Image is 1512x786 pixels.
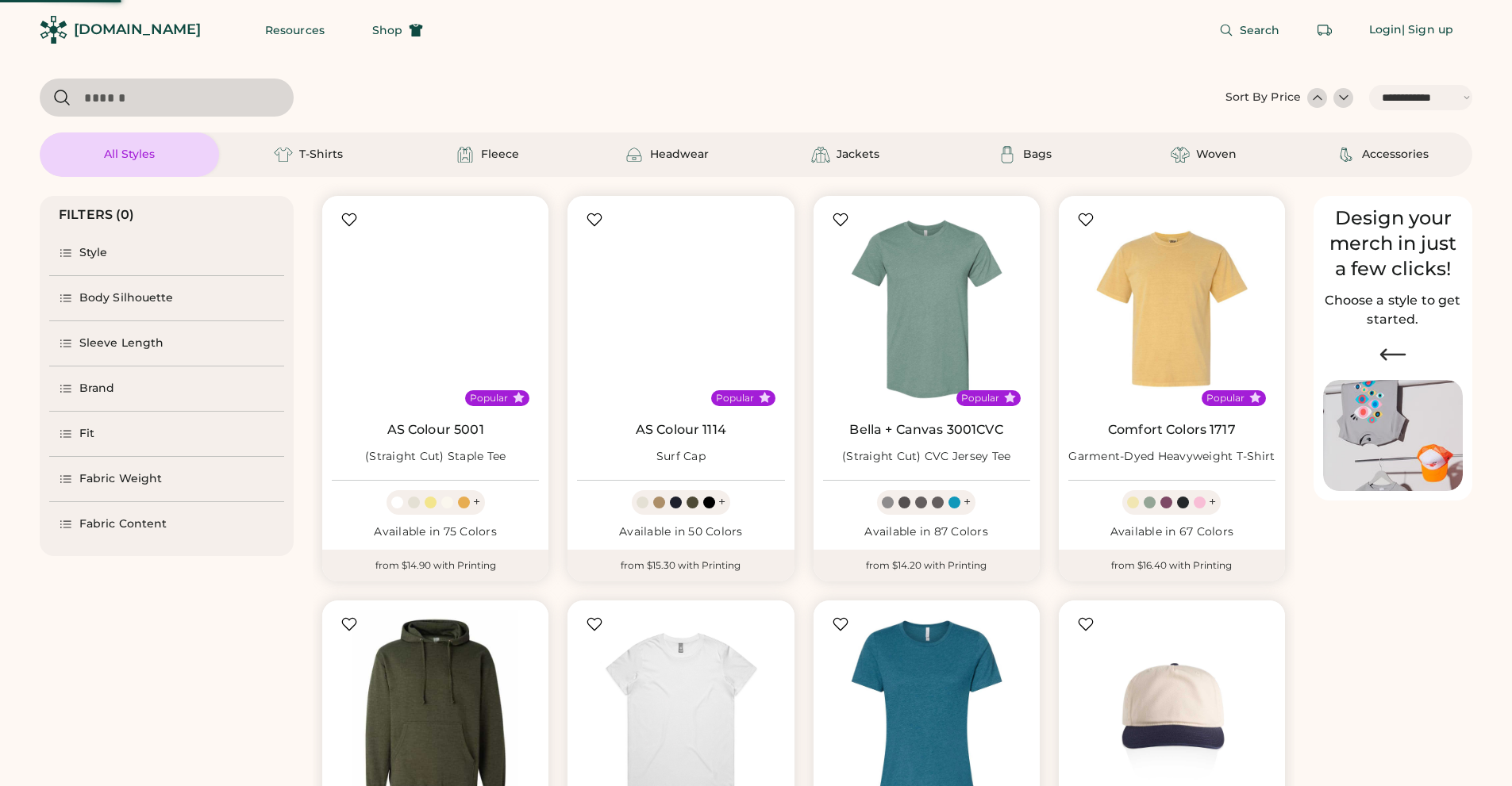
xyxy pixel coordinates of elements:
div: + [964,493,971,511]
div: Login [1369,22,1402,38]
div: Design your merch in just a few clicks! [1323,205,1463,282]
a: Comfort Colors 1717 [1108,422,1236,438]
a: Bella + Canvas 3001CVC [849,422,1002,438]
button: Search [1200,14,1299,46]
button: Popular Style [759,392,771,404]
div: Fit [79,426,94,442]
img: Comfort Colors 1717 Garment-Dyed Heavyweight T-Shirt [1068,205,1275,412]
span: Search [1240,25,1280,36]
div: Body Silhouette [79,290,174,306]
img: Rendered Logo - Screens [40,16,67,44]
img: Bags Icon [998,145,1017,164]
div: FILTERS (0) [59,205,135,224]
div: Available in 75 Colors [332,524,539,540]
div: from $15.30 with Printing [567,550,794,581]
button: Resources [246,14,344,46]
div: Brand [79,381,115,397]
div: Fabric Weight [79,471,162,487]
button: Popular Style [1004,392,1016,404]
div: from $16.40 with Printing [1059,550,1285,581]
span: Shop [372,25,402,36]
img: Fleece Icon [456,145,475,164]
div: (Straight Cut) Staple Tee [365,449,506,465]
div: + [1209,493,1216,511]
div: Available in 50 Colors [577,524,784,540]
div: Popular [1206,392,1245,405]
div: Headwear [650,147,709,163]
div: Popular [716,392,754,405]
div: Garment-Dyed Heavyweight T-Shirt [1068,449,1275,465]
div: Available in 67 Colors [1068,524,1275,540]
button: Retrieve an order [1309,14,1341,46]
h2: Choose a style to get started. [1323,291,1463,329]
div: All Styles [104,147,155,163]
a: AS Colour 1114 [636,422,726,438]
img: Woven Icon [1171,145,1190,164]
button: Popular Style [513,392,525,404]
div: | Sign up [1402,22,1453,38]
button: Popular Style [1249,392,1261,404]
img: Image of Lisa Congdon Eye Print on T-Shirt and Hat [1323,380,1463,492]
img: T-Shirts Icon [274,145,293,164]
div: Sort By Price [1225,90,1301,105]
div: Fabric Content [79,516,167,532]
img: Accessories Icon [1337,145,1356,164]
div: Sleeve Length [79,335,164,351]
div: from $14.90 with Printing [322,550,548,581]
img: Jackets Icon [811,145,830,164]
div: Fleece [481,147,519,163]
div: Popular [961,392,999,405]
div: Woven [1196,147,1237,163]
div: Bags [1023,147,1052,163]
div: from $14.20 with Printing [814,550,1040,581]
img: AS Colour 1114 Surf Cap [577,205,784,412]
img: AS Colour 5001 (Straight Cut) Staple Tee [332,205,539,412]
div: + [473,493,480,511]
div: [DOMAIN_NAME] [74,20,201,40]
button: Shop [353,14,442,46]
img: Headwear Icon [625,145,644,164]
a: AS Colour 5001 [387,422,484,438]
img: BELLA + CANVAS 3001CVC (Straight Cut) CVC Jersey Tee [823,205,1030,412]
div: Style [79,245,108,261]
div: Jackets [837,147,879,163]
div: Surf Cap [656,449,706,465]
div: T-Shirts [299,147,343,163]
div: Available in 87 Colors [823,524,1030,540]
div: + [718,493,725,511]
div: Accessories [1362,147,1429,163]
div: Popular [470,392,508,405]
div: (Straight Cut) CVC Jersey Tee [842,449,1010,465]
